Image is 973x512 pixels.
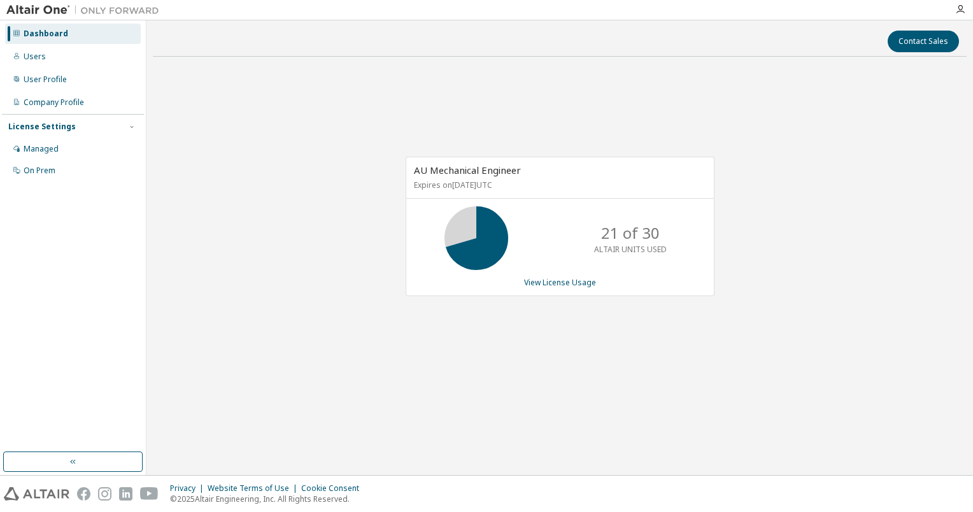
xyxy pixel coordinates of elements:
p: 21 of 30 [601,222,660,244]
div: Company Profile [24,97,84,108]
p: ALTAIR UNITS USED [594,244,667,255]
div: Users [24,52,46,62]
div: On Prem [24,166,55,176]
img: Altair One [6,4,166,17]
div: License Settings [8,122,76,132]
div: Cookie Consent [301,483,367,494]
img: altair_logo.svg [4,487,69,501]
img: youtube.svg [140,487,159,501]
a: View License Usage [524,277,596,288]
button: Contact Sales [888,31,959,52]
div: Managed [24,144,59,154]
div: Dashboard [24,29,68,39]
img: facebook.svg [77,487,90,501]
div: User Profile [24,75,67,85]
img: instagram.svg [98,487,111,501]
span: AU Mechanical Engineer [414,164,521,176]
div: Website Terms of Use [208,483,301,494]
div: Privacy [170,483,208,494]
p: Expires on [DATE] UTC [414,180,703,190]
p: © 2025 Altair Engineering, Inc. All Rights Reserved. [170,494,367,504]
img: linkedin.svg [119,487,132,501]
